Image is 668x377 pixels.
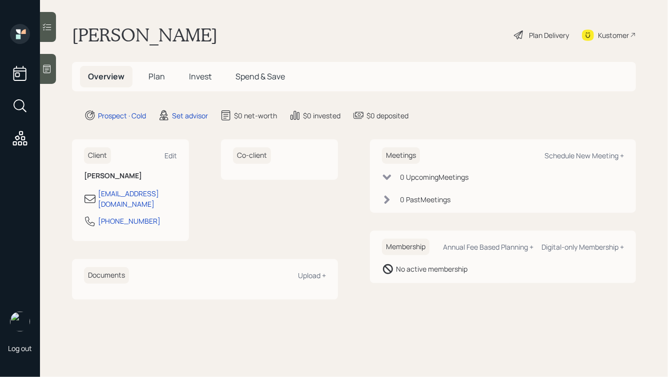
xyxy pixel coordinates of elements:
div: Edit [164,151,177,160]
div: Upload + [298,271,326,280]
img: hunter_neumayer.jpg [10,312,30,332]
span: Overview [88,71,124,82]
div: Plan Delivery [529,30,569,40]
h6: Client [84,147,111,164]
div: $0 net-worth [234,110,277,121]
div: Prospect · Cold [98,110,146,121]
h6: Membership [382,239,429,255]
span: Invest [189,71,211,82]
div: [PHONE_NUMBER] [98,216,160,226]
h6: [PERSON_NAME] [84,172,177,180]
h6: Co-client [233,147,271,164]
h1: [PERSON_NAME] [72,24,217,46]
h6: Documents [84,267,129,284]
div: 0 Upcoming Meeting s [400,172,468,182]
span: Plan [148,71,165,82]
div: Set advisor [172,110,208,121]
div: Kustomer [598,30,629,40]
div: [EMAIL_ADDRESS][DOMAIN_NAME] [98,188,177,209]
div: $0 invested [303,110,340,121]
div: Schedule New Meeting + [544,151,624,160]
div: Digital-only Membership + [541,242,624,252]
h6: Meetings [382,147,420,164]
div: $0 deposited [366,110,408,121]
div: Log out [8,344,32,353]
span: Spend & Save [235,71,285,82]
div: Annual Fee Based Planning + [443,242,533,252]
div: No active membership [396,264,467,274]
div: 0 Past Meeting s [400,194,450,205]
